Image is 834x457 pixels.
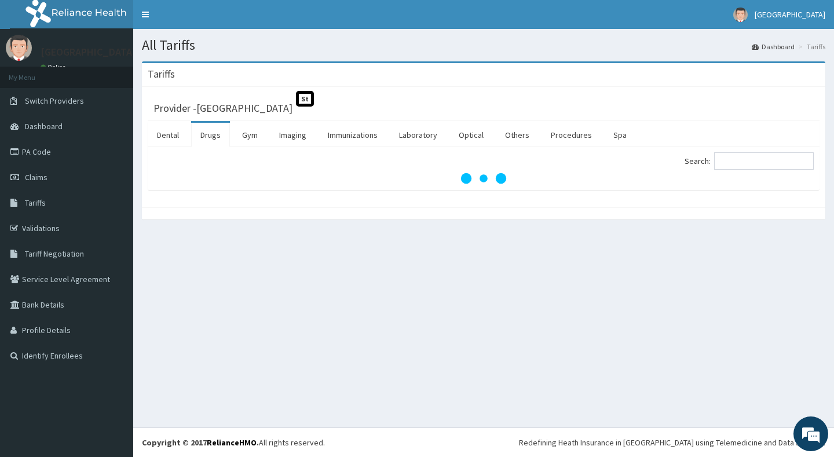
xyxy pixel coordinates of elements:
div: Redefining Heath Insurance in [GEOGRAPHIC_DATA] using Telemedicine and Data Science! [519,437,825,448]
svg: audio-loading [460,155,507,202]
h3: Provider - [GEOGRAPHIC_DATA] [153,103,292,114]
a: Dashboard [752,42,795,52]
a: Laboratory [390,123,447,147]
a: Immunizations [319,123,387,147]
img: User Image [6,35,32,61]
a: Imaging [270,123,316,147]
li: Tariffs [796,42,825,52]
h1: All Tariffs [142,38,825,53]
a: Others [496,123,539,147]
img: User Image [733,8,748,22]
input: Search: [714,152,814,170]
a: Procedures [542,123,601,147]
footer: All rights reserved. [133,427,834,457]
a: RelianceHMO [207,437,257,448]
a: Drugs [191,123,230,147]
h3: Tariffs [148,69,175,79]
span: Claims [25,172,47,182]
span: St [296,91,314,107]
span: Switch Providers [25,96,84,106]
a: Online [41,63,68,71]
span: [GEOGRAPHIC_DATA] [755,9,825,20]
p: [GEOGRAPHIC_DATA] [41,47,136,57]
span: Tariffs [25,198,46,208]
strong: Copyright © 2017 . [142,437,259,448]
a: Dental [148,123,188,147]
a: Spa [604,123,636,147]
label: Search: [685,152,814,170]
a: Optical [449,123,493,147]
span: Tariff Negotiation [25,248,84,259]
span: Dashboard [25,121,63,131]
a: Gym [233,123,267,147]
